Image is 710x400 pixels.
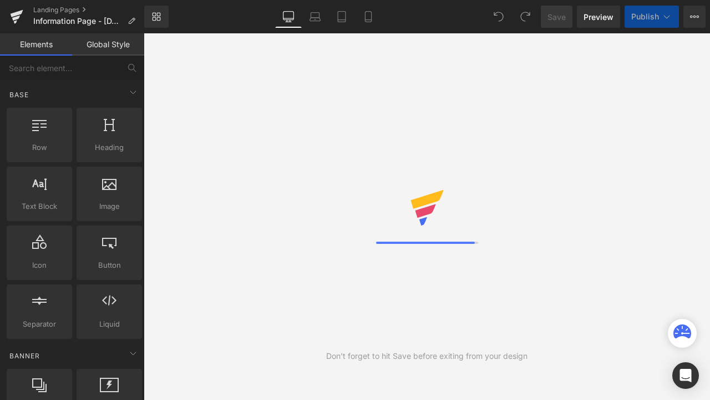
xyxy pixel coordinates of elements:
[514,6,536,28] button: Redo
[584,11,613,23] span: Preview
[326,350,528,362] div: Don't forget to hit Save before exiting from your design
[488,6,510,28] button: Undo
[672,362,699,389] div: Open Intercom Messenger
[80,318,139,330] span: Liquid
[275,6,302,28] a: Desktop
[80,259,139,271] span: Button
[80,201,139,212] span: Image
[33,17,123,26] span: Information Page - [DATE] 11:23:24
[144,6,169,28] a: New Library
[577,6,620,28] a: Preview
[547,11,566,23] span: Save
[72,33,144,56] a: Global Style
[631,12,659,21] span: Publish
[328,6,355,28] a: Tablet
[10,318,69,330] span: Separator
[683,6,706,28] button: More
[625,6,679,28] button: Publish
[80,142,139,153] span: Heading
[8,89,30,100] span: Base
[302,6,328,28] a: Laptop
[10,142,69,153] span: Row
[355,6,382,28] a: Mobile
[8,351,41,361] span: Banner
[33,6,144,14] a: Landing Pages
[10,259,69,271] span: Icon
[10,201,69,212] span: Text Block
